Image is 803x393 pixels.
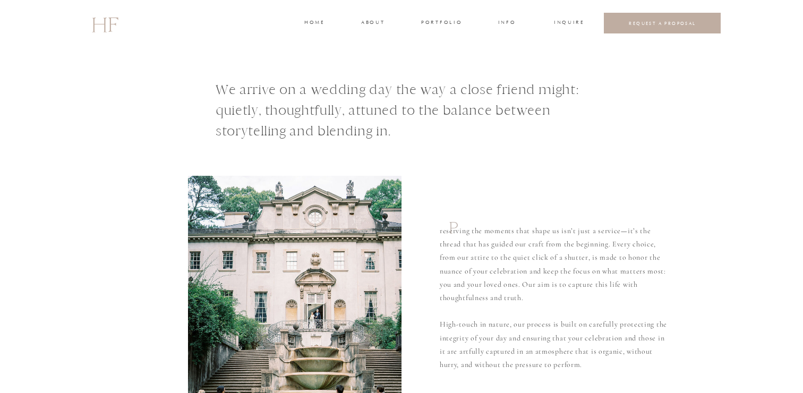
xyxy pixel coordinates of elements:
[421,19,461,28] a: portfolio
[497,19,517,28] a: INFO
[216,79,611,146] h1: We arrive on a wedding day the way a close friend might: quietly, thoughtfully, attuned to the ba...
[304,19,324,28] a: home
[612,20,713,26] a: REQUEST A PROPOSAL
[554,19,583,28] a: INQUIRE
[91,8,118,39] a: HF
[440,224,671,371] p: reserving the moments that shape us isn’t just a service—it’s the thread that has guided our craf...
[449,217,464,246] h1: P
[361,19,383,28] a: about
